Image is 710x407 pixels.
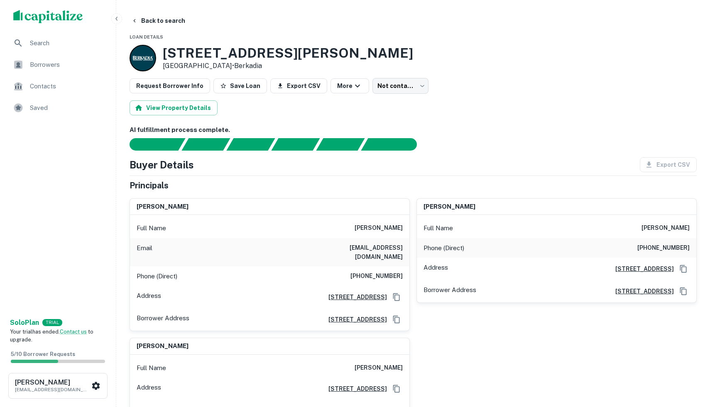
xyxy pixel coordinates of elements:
img: capitalize-logo.png [13,10,83,23]
p: Address [137,291,161,303]
p: [EMAIL_ADDRESS][DOMAIN_NAME] [15,386,90,393]
span: Borrowers [30,60,104,70]
p: Full Name [424,223,453,233]
button: Request Borrower Info [130,78,210,93]
button: View Property Details [130,100,218,115]
p: Address [424,263,448,275]
div: TRIAL [42,319,62,326]
div: Principals found, AI now looking for contact information... [271,138,320,151]
h4: Buyer Details [130,157,194,172]
p: Borrower Address [424,285,476,297]
h6: AI fulfillment process complete. [130,125,697,135]
span: Your trial has ended. to upgrade. [10,329,93,343]
button: More [331,78,369,93]
button: Back to search [128,13,189,28]
span: Loan Details [130,34,163,39]
button: Export CSV [270,78,327,93]
a: [STREET_ADDRESS] [609,264,674,273]
div: Sending borrower request to AI... [120,138,182,151]
button: Copy Address [677,285,690,297]
p: Address [137,383,161,395]
h6: [PHONE_NUMBER] [637,243,690,253]
h5: Principals [130,179,169,192]
h6: [PERSON_NAME] [355,223,403,233]
a: Borrowers [7,55,109,75]
h6: [PERSON_NAME] [641,223,690,233]
h6: [PHONE_NUMBER] [350,271,403,281]
div: Documents found, AI parsing details... [226,138,275,151]
p: Borrower Address [137,313,189,326]
button: Copy Address [677,263,690,275]
a: Saved [7,98,109,118]
button: Copy Address [390,313,403,326]
a: Berkadia [234,62,262,70]
button: [PERSON_NAME][EMAIL_ADDRESS][DOMAIN_NAME] [8,373,108,399]
p: Full Name [137,223,166,233]
div: Your request is received and processing... [181,138,230,151]
a: [STREET_ADDRESS] [322,292,387,302]
h6: [PERSON_NAME] [15,379,90,386]
button: Copy Address [390,291,403,303]
a: Contacts [7,76,109,96]
button: Copy Address [390,383,403,395]
iframe: Chat Widget [668,341,710,380]
p: Email [137,243,152,261]
span: 5 / 10 Borrower Requests [11,351,75,357]
h6: [PERSON_NAME] [355,363,403,373]
span: Search [30,38,104,48]
a: [STREET_ADDRESS] [322,315,387,324]
h6: [PERSON_NAME] [137,202,189,212]
h6: [PERSON_NAME] [137,341,189,351]
button: Save Loan [213,78,267,93]
p: Phone (Direct) [137,271,177,281]
div: Not contacted [372,78,428,94]
a: [STREET_ADDRESS] [322,384,387,393]
h6: [PERSON_NAME] [424,202,475,212]
p: Phone (Direct) [424,243,464,253]
a: Contact us [60,329,87,335]
a: SoloPlan [10,318,39,328]
h6: [EMAIL_ADDRESS][DOMAIN_NAME] [303,243,403,261]
div: Principals found, still searching for contact information. This may take time... [316,138,365,151]
div: AI fulfillment process complete. [361,138,427,151]
span: Saved [30,103,104,113]
span: Contacts [30,81,104,91]
p: Full Name [137,363,166,373]
a: Search [7,33,109,53]
a: [STREET_ADDRESS] [609,287,674,296]
p: [GEOGRAPHIC_DATA] • [163,61,413,71]
h3: [STREET_ADDRESS][PERSON_NAME] [163,45,413,61]
strong: Solo Plan [10,319,39,327]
